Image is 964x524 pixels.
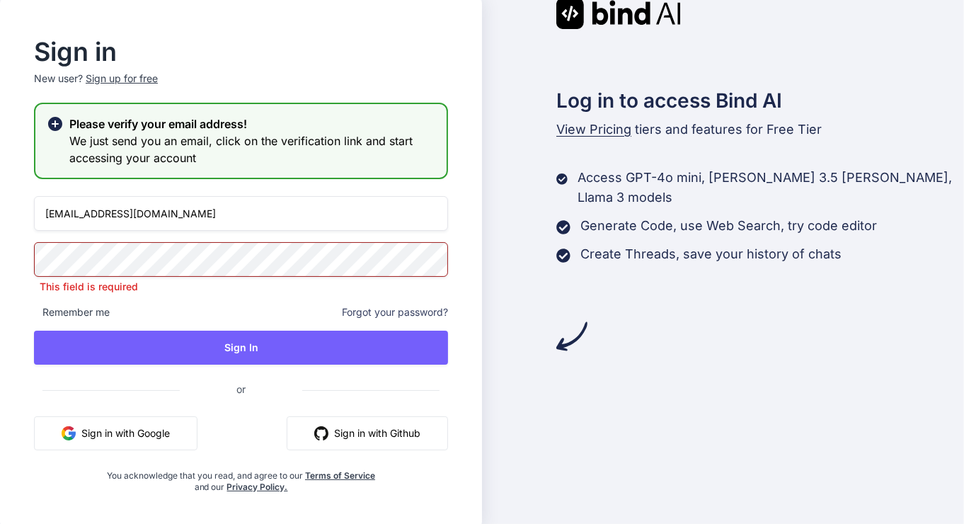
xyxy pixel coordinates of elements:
[314,426,328,440] img: github
[556,122,631,137] span: View Pricing
[34,72,448,103] p: New user?
[34,280,448,294] p: This field is required
[86,72,158,86] div: Sign up for free
[342,305,448,319] span: Forgot your password?
[69,132,435,166] h3: We just send you an email, click on the verification link and start accessing your account
[62,426,76,440] img: google
[556,120,964,139] p: tiers and features for Free Tier
[103,462,379,493] div: You acknowledge that you read, and agree to our and our
[556,321,587,352] img: arrow
[578,168,964,207] p: Access GPT-4o mini, [PERSON_NAME] 3.5 [PERSON_NAME], Llama 3 models
[227,482,288,492] a: Privacy Policy.
[180,372,302,406] span: or
[34,305,110,319] span: Remember me
[580,244,842,264] p: Create Threads, save your history of chats
[305,470,375,481] a: Terms of Service
[34,40,448,63] h2: Sign in
[34,416,197,450] button: Sign in with Google
[69,115,435,132] h2: Please verify your email address!
[34,331,448,365] button: Sign In
[34,196,448,231] input: Login or Email
[556,86,964,115] h2: Log in to access Bind AI
[287,416,448,450] button: Sign in with Github
[580,216,877,236] p: Generate Code, use Web Search, try code editor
